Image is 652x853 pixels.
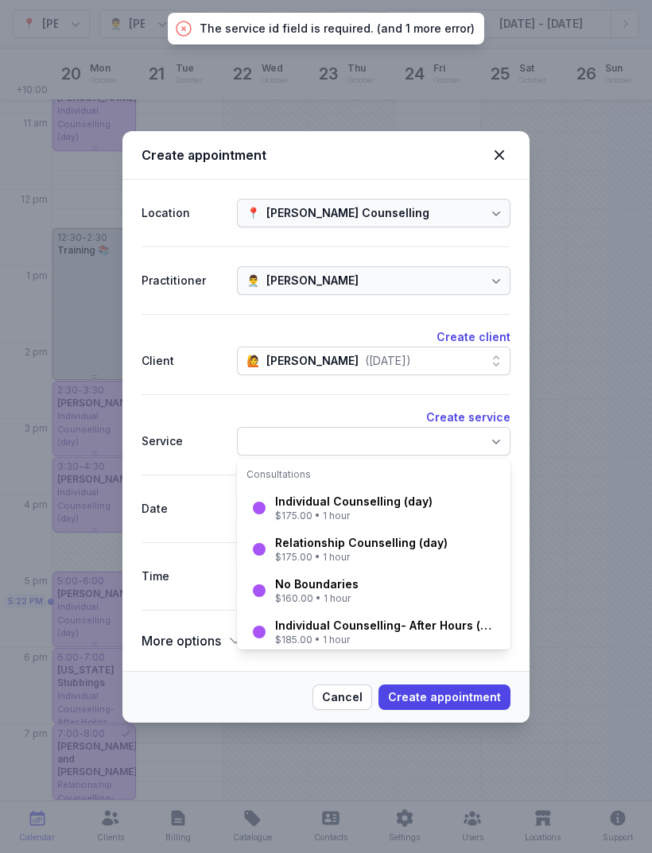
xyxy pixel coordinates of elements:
div: No Boundaries [275,576,359,592]
div: $175.00 • 1 hour [275,551,448,564]
div: $160.00 • 1 hour [275,592,359,605]
div: [PERSON_NAME] [266,271,359,290]
div: Time [142,567,224,586]
div: Practitioner [142,271,224,290]
button: Create client [437,328,510,347]
div: Individual Counselling (day) [275,494,433,510]
button: Cancel [312,684,372,710]
span: More options [142,630,221,652]
div: [PERSON_NAME] Counselling [266,204,429,223]
div: Client [142,351,224,370]
span: Create appointment [388,688,501,707]
button: Create appointment [378,684,510,710]
div: Relationship Counselling (day) [275,535,448,551]
div: $185.00 • 1 hour [275,634,498,646]
div: Individual Counselling- After Hours (after 5pm) [275,618,498,634]
span: Cancel [322,688,363,707]
div: 📍 [246,204,260,223]
div: $175.00 • 1 hour [275,510,433,522]
div: Create appointment [142,145,488,165]
div: Consultations [246,468,501,481]
div: Location [142,204,224,223]
div: 🙋️ [246,351,260,370]
button: Create service [426,408,510,427]
div: Date [142,499,224,518]
div: 👨‍⚕️ [246,271,260,290]
div: Service [142,432,224,451]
